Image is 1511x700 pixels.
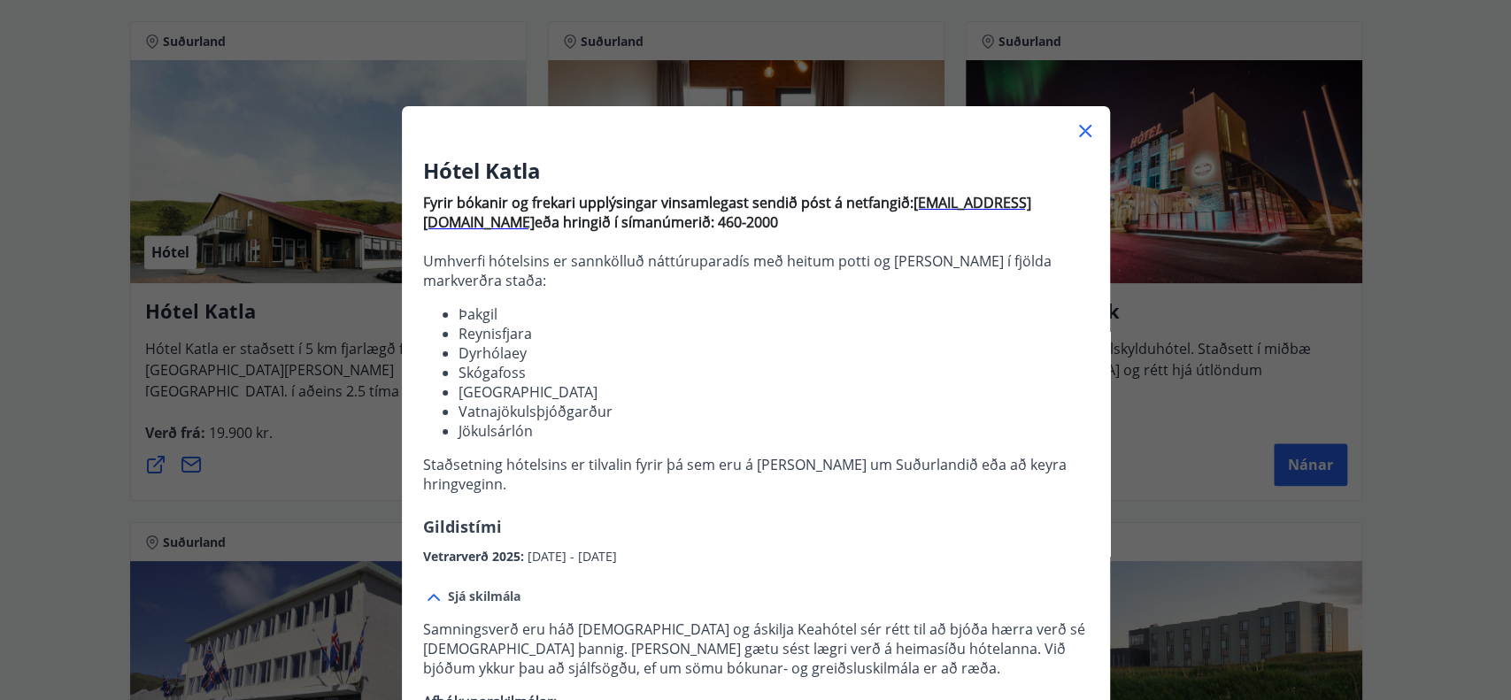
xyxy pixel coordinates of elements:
h3: Hótel Katla [423,156,1089,186]
li: Þakgil [459,304,1089,324]
span: Gildistími [423,516,502,537]
a: [EMAIL_ADDRESS][DOMAIN_NAME] [423,193,1031,232]
li: [GEOGRAPHIC_DATA] [459,382,1089,402]
li: Jökulsárlón [459,421,1089,441]
p: Samningsverð eru háð [DEMOGRAPHIC_DATA] og áskilja Keahótel sér rétt til að bjóða hærra verð sé [... [423,619,1089,678]
li: Reynisfjara [459,324,1089,343]
span: Vetrarverð 2025 : [423,548,528,565]
li: Dyrhólaey [459,343,1089,363]
p: Staðsetning hótelsins er tilvalin fyrir þá sem eru á [PERSON_NAME] um Suðurlandið eða að keyra hr... [423,455,1089,494]
span: Sjá skilmála [448,588,520,605]
li: Skógafoss [459,363,1089,382]
li: Vatnajökulsþjóðgarður [459,402,1089,421]
strong: eða hringið í símanúmerið: 460-2000 [535,212,778,232]
strong: Fyrir bókanir og frekari upplýsingar vinsamlegast sendið póst á netfangið: [423,193,914,212]
span: [DATE] - [DATE] [528,548,617,565]
p: Umhverfi hótelsins er sannkölluð náttúruparadís með heitum potti og [PERSON_NAME] í fjölda markve... [423,251,1089,290]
